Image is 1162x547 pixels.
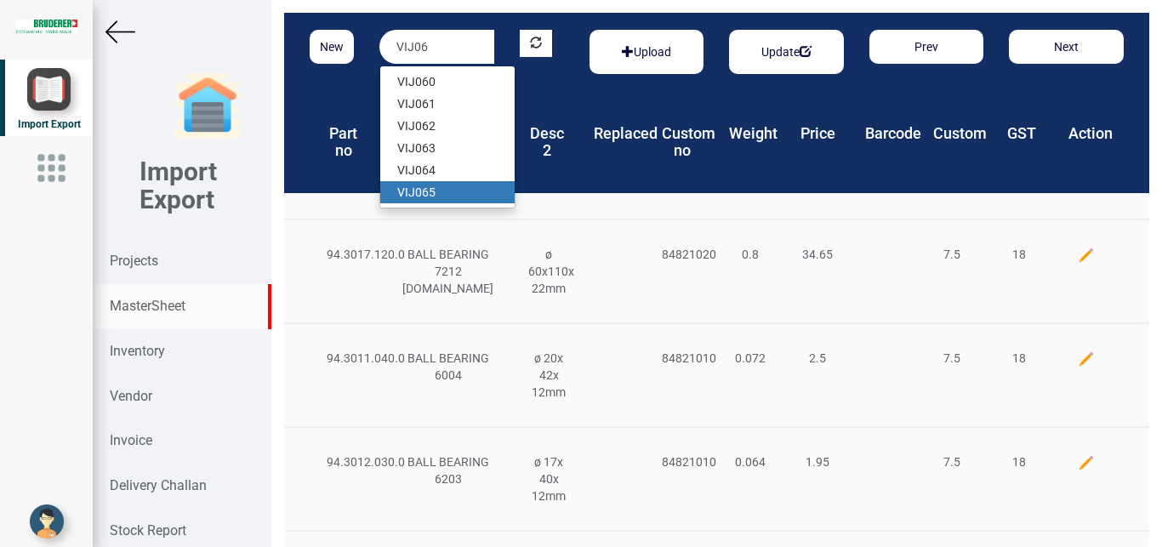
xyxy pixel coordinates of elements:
button: Next [1009,30,1124,64]
strong: VIJ06 [397,163,429,177]
div: 7.5 [918,350,985,367]
div: 18 [985,246,1052,263]
h4: Action [1068,125,1111,142]
div: ø 20x 42x 12mm [515,350,583,401]
h4: Custom no [662,125,704,159]
h4: GST [1000,125,1043,142]
h4: Weight [729,125,772,142]
div: 7.5 [918,246,985,263]
h4: Price [797,125,840,142]
div: Basic example [590,30,704,74]
div: 0.072 [716,350,783,367]
h4: Desc 2 [526,125,568,159]
div: 84821010 [649,453,716,470]
b: Import Export [140,157,217,214]
div: 1.95 [783,453,851,470]
button: Upload [612,38,681,66]
strong: VIJ06 [397,75,429,88]
img: garage-closed.png [174,72,242,140]
div: 94.3012.030.0 [314,453,381,470]
strong: VIJ06 [397,119,429,133]
div: 94.3011.040.0 [314,350,381,367]
a: VIJ064 [380,159,515,181]
img: edit.png [1078,247,1095,264]
a: VIJ065 [380,181,515,203]
strong: VIJ06 [397,141,429,155]
strong: MasterSheet [110,298,185,314]
div: BALL BEARING 7212 [DOMAIN_NAME] [381,246,515,297]
a: VIJ061 [380,93,515,115]
strong: Delivery Challan [110,477,207,493]
button: New [310,30,354,64]
div: 34.65 [783,246,851,263]
strong: Projects [110,253,158,269]
img: edit.png [1078,350,1095,368]
strong: Invoice [110,432,152,448]
a: VIJ063 [380,137,515,159]
h4: Barcode [865,125,908,142]
button: Update [751,38,822,66]
div: 18 [985,350,1052,367]
div: ø 17x 40x 12mm [515,453,583,504]
div: 7.5 [918,453,985,470]
div: ø 60x110x 22mm [515,246,583,297]
div: BALL BEARING 6004 [381,350,515,384]
div: 2.5 [783,350,851,367]
div: BALL BEARING 6203 [381,453,515,487]
strong: Inventory [110,343,165,359]
h4: Custom [933,125,976,142]
div: 0.8 [716,246,783,263]
div: 84821010 [649,350,716,367]
div: 94.3017.120.0 [314,246,381,263]
img: edit.png [1078,454,1095,471]
strong: VIJ06 [397,97,429,111]
button: Prev [869,30,984,64]
div: 18 [985,453,1052,470]
strong: VIJ06 [397,185,429,199]
div: 0.064 [716,453,783,470]
strong: Vendor [110,388,152,404]
strong: Stock Report [110,522,186,538]
span: Import Export [18,118,81,130]
input: Serach by product part no [379,30,494,64]
h4: Part no [322,125,365,159]
div: Basic example [729,30,844,74]
div: 84821020 [649,246,716,263]
a: VIJ060 [380,71,515,93]
h4: Replaced [594,125,636,142]
a: VIJ062 [380,115,515,137]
